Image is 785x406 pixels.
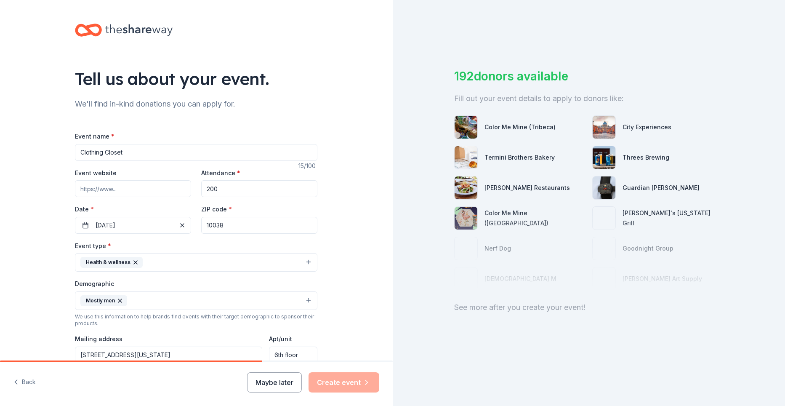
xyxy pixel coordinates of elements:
[75,253,317,272] button: Health & wellness
[455,116,477,139] img: photo for Color Me Mine (Tribeca)
[75,242,111,250] label: Event type
[593,116,615,139] img: photo for City Experiences
[80,257,143,268] div: Health & wellness
[201,205,232,214] label: ZIP code
[75,180,191,197] input: https://www...
[75,67,317,91] div: Tell us about your event.
[298,161,317,171] div: 15 /100
[269,335,292,343] label: Apt/unit
[593,176,615,199] img: photo for Guardian Angel Device
[455,176,477,199] img: photo for Cameron Mitchell Restaurants
[623,122,671,132] div: City Experiences
[75,144,317,161] input: Spring Fundraiser
[201,169,240,177] label: Attendance
[484,152,555,163] div: Termini Brothers Bakery
[75,335,122,343] label: Mailing address
[201,180,317,197] input: 20
[454,92,724,105] div: Fill out your event details to apply to donors like:
[455,146,477,169] img: photo for Termini Brothers Bakery
[75,205,191,214] label: Date
[454,301,724,314] div: See more after you create your event!
[623,152,669,163] div: Threes Brewing
[247,372,302,393] button: Maybe later
[80,295,127,306] div: Mostly men
[484,183,570,193] div: [PERSON_NAME] Restaurants
[75,132,114,141] label: Event name
[75,280,114,288] label: Demographic
[484,122,556,132] div: Color Me Mine (Tribeca)
[454,67,724,85] div: 192 donors available
[75,347,262,363] input: Enter a US address
[75,169,117,177] label: Event website
[593,146,615,169] img: photo for Threes Brewing
[75,291,317,310] button: Mostly men
[201,217,317,234] input: 12345 (U.S. only)
[75,217,191,234] button: [DATE]
[75,97,317,111] div: We'll find in-kind donations you can apply for.
[623,183,700,193] div: Guardian [PERSON_NAME]
[13,374,36,391] button: Back
[75,313,317,327] div: We use this information to help brands find events with their target demographic to sponsor their...
[269,347,317,363] input: #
